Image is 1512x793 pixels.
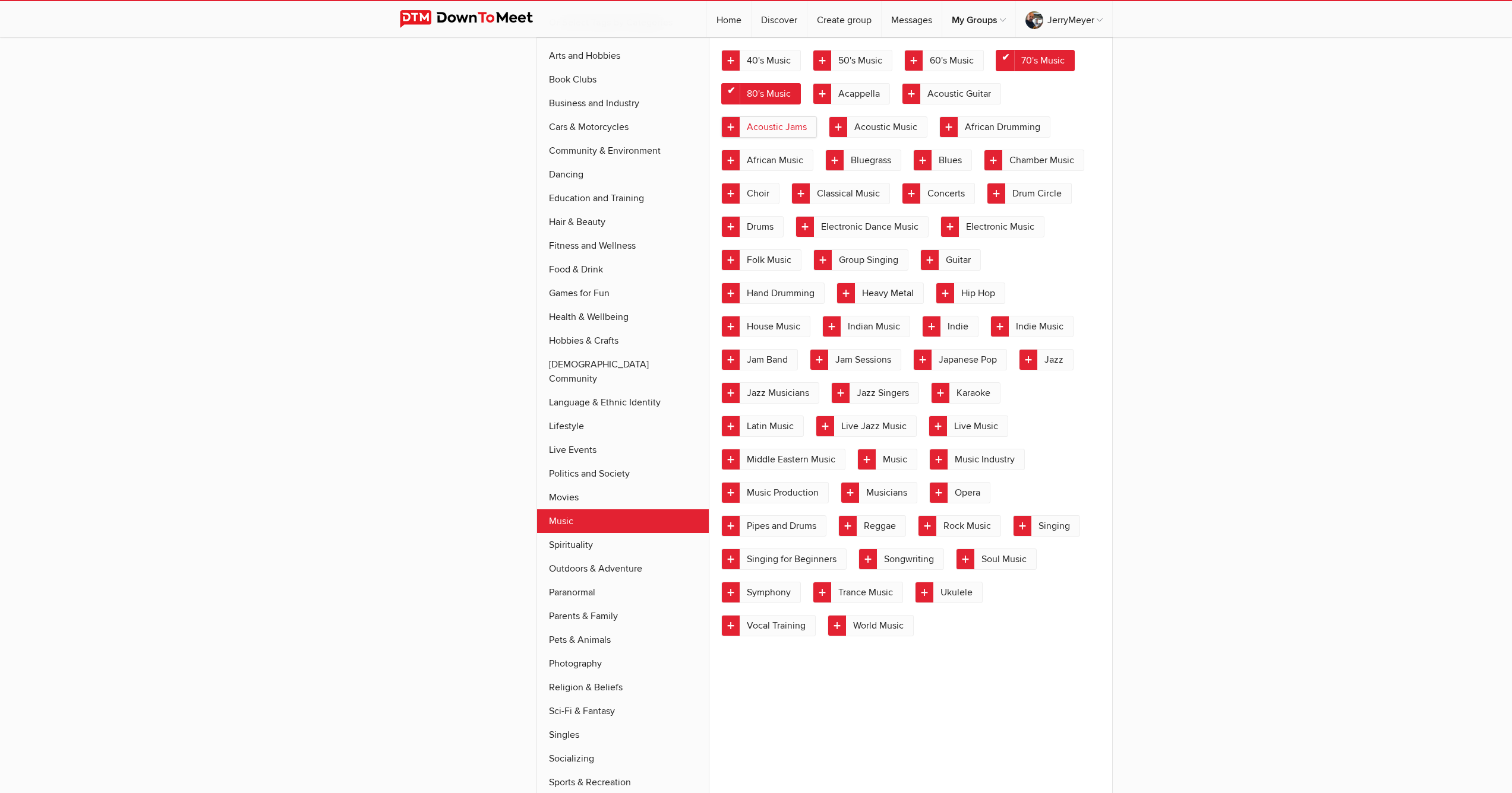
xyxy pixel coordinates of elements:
a: African Drumming [939,116,1050,138]
a: Trance Music [813,582,903,603]
a: Parents & Family [537,604,709,628]
a: Blues [913,150,972,171]
a: Musicians [841,482,917,503]
a: Hobbies & Crafts [537,329,709,353]
a: Book Clubs [537,68,709,91]
a: JerryMeyer [1016,1,1112,37]
a: House Music [721,316,810,337]
a: Vocal Training [721,615,816,636]
a: [DEMOGRAPHIC_DATA] Community [537,353,709,391]
a: Guitar [920,249,981,271]
a: Jam Sessions [810,349,901,370]
a: Home [707,1,751,37]
a: Indie Music [990,316,1074,337]
a: Sci-Fi & Fantasy [537,699,709,723]
a: Middle Eastern Music [721,449,845,470]
a: Electronic Music [940,216,1044,237]
a: Music [537,509,709,533]
a: Dancing [537,163,709,186]
a: Drums [721,216,784,237]
a: Songwriting [858,548,944,570]
a: Hip Hop [936,283,1005,304]
a: Movies [537,486,709,509]
a: 70's Music [996,50,1075,71]
a: Latin Music [721,415,804,437]
a: Discover [752,1,807,37]
a: Paranormal [537,581,709,604]
a: Business and Industry [537,91,709,115]
a: 40's Music [721,50,801,71]
a: Soul Music [956,548,1037,570]
a: My Groups [942,1,1015,37]
a: Acoustic Jams [721,116,817,138]
a: 60's Music [904,50,984,71]
a: Jam Band [721,349,798,370]
a: African Music [721,150,813,171]
a: Symphony [721,582,801,603]
a: 80's Music [721,83,801,104]
a: Jazz Singers [831,382,919,404]
a: Music Production [721,482,829,503]
a: Choir [721,183,779,204]
a: Create group [807,1,881,37]
a: Pipes and Drums [721,515,826,537]
a: Ukulele [915,582,983,603]
a: Education and Training [537,186,709,210]
a: Lifestyle [537,414,709,438]
a: Rock Music [918,515,1001,537]
a: Socializing [537,747,709,770]
a: Food & Drink [537,258,709,281]
a: Spirituality [537,533,709,557]
a: Music [857,449,917,470]
a: Indie [922,316,978,337]
a: 50's Music [813,50,892,71]
a: Concerts [902,183,975,204]
a: Singing for Beginners [721,548,847,570]
a: Hair & Beauty [537,210,709,234]
img: DownToMeet [400,10,551,28]
a: Politics and Society [537,462,709,486]
a: Religion & Beliefs [537,675,709,699]
a: Games for Fun [537,281,709,305]
a: Acappella [813,83,890,104]
a: Photography [537,652,709,675]
a: Live Jazz Music [816,415,917,437]
a: Reggae [838,515,906,537]
a: Electronic Dance Music [796,216,929,237]
a: Folk Music [721,249,801,271]
a: Drum Circle [987,183,1072,204]
a: Live Events [537,438,709,462]
a: Indian Music [822,316,910,337]
a: Health & Wellbeing [537,305,709,329]
a: Outdoors & Adventure [537,557,709,581]
a: Heavy Metal [837,283,924,304]
a: Karaoke [931,382,1000,404]
a: Pets & Animals [537,628,709,652]
a: Opera [929,482,990,503]
a: Arts and Hobbies [537,44,709,68]
a: Music Industry [929,449,1025,470]
a: Singles [537,723,709,747]
a: Bluegrass [825,150,901,171]
a: Singing [1013,515,1080,537]
a: Fitness and Wellness [537,234,709,258]
a: Cars & Motorcycles [537,115,709,139]
a: World Music [828,615,914,636]
a: Jazz [1019,349,1074,370]
a: Language & Ethnic Identity [537,391,709,414]
a: Jazz Musicians [721,382,819,404]
a: Messages [882,1,942,37]
a: Chamber Music [984,150,1084,171]
a: Live Music [929,415,1008,437]
a: Acoustic Guitar [902,83,1001,104]
a: Acoustic Music [829,116,927,138]
a: Hand Drumming [721,283,825,304]
a: Community & Environment [537,139,709,163]
a: Classical Music [791,183,890,204]
a: Japanese Pop [913,349,1007,370]
a: Group Singing [813,249,908,271]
